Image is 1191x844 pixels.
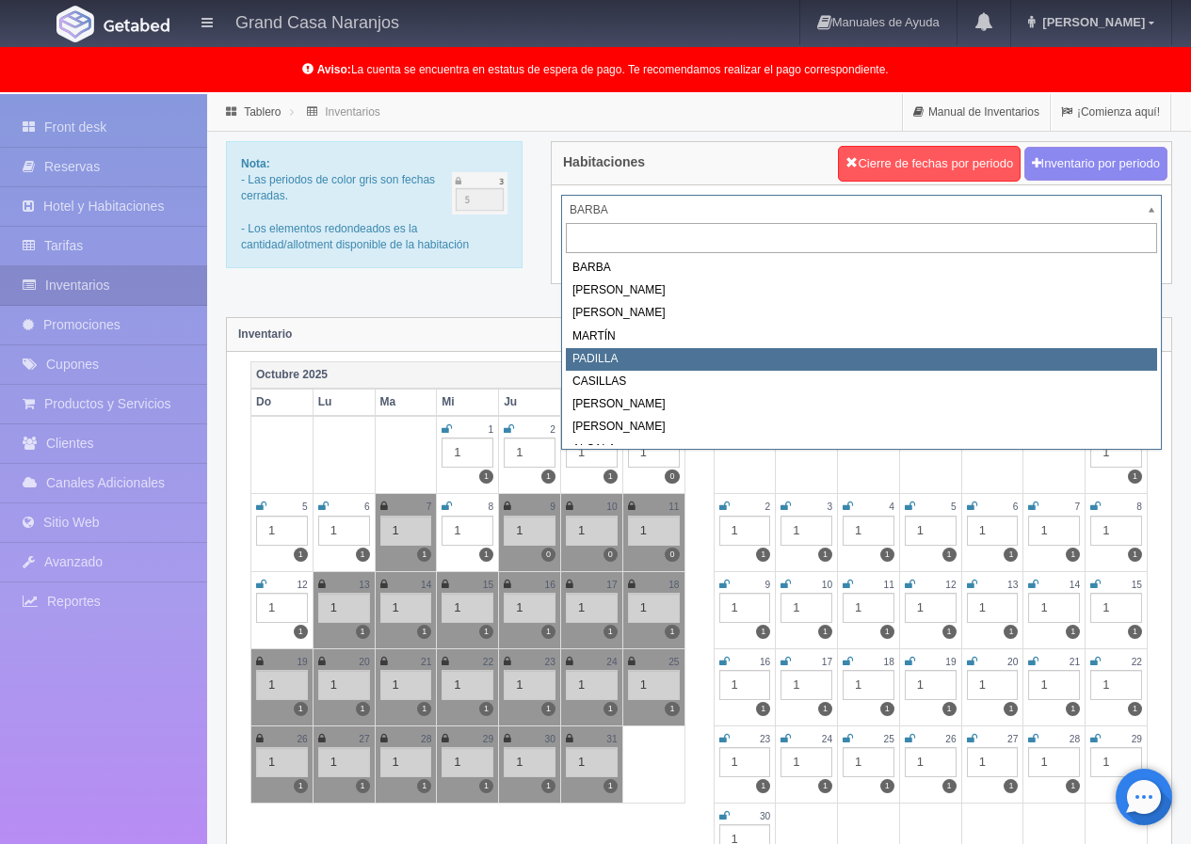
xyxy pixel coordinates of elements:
div: ALCALA [566,438,1157,461]
div: PADILLA [566,348,1157,371]
div: [PERSON_NAME] [566,416,1157,438]
div: [PERSON_NAME] [566,302,1157,325]
div: [PERSON_NAME] [566,279,1157,302]
div: BARBA [566,257,1157,279]
div: MARTÍN [566,326,1157,348]
div: [PERSON_NAME] [566,393,1157,416]
div: CASILLAS [566,371,1157,393]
